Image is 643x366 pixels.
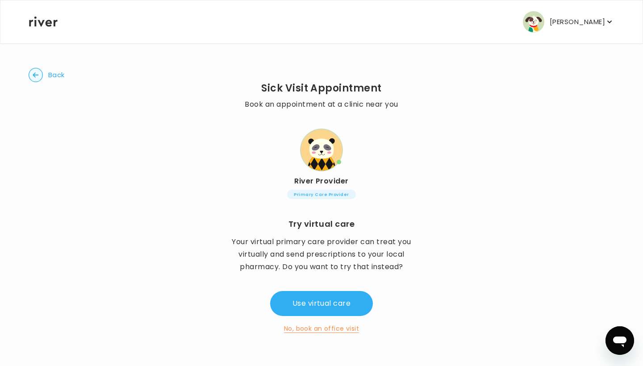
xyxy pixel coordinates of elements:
[288,218,355,230] h3: Try virtual care
[29,68,65,82] button: Back
[287,190,355,199] span: Primary Care Provider
[523,11,614,33] button: user avatar[PERSON_NAME]
[245,175,398,187] h2: River Provider
[284,323,359,334] button: No, book an office visit
[219,236,424,273] p: Your virtual primary care provider can treat you virtually and send prescriptions to your local p...
[245,82,398,95] h2: Sick Visit Appointment
[523,11,544,33] img: user avatar
[550,16,605,28] p: [PERSON_NAME]
[48,69,65,81] span: Back
[245,98,398,111] p: Book an appointment at a clinic near you
[300,129,343,171] img: provider avatar
[270,291,373,316] button: Use virtual care
[605,326,634,355] iframe: Button to launch messaging window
